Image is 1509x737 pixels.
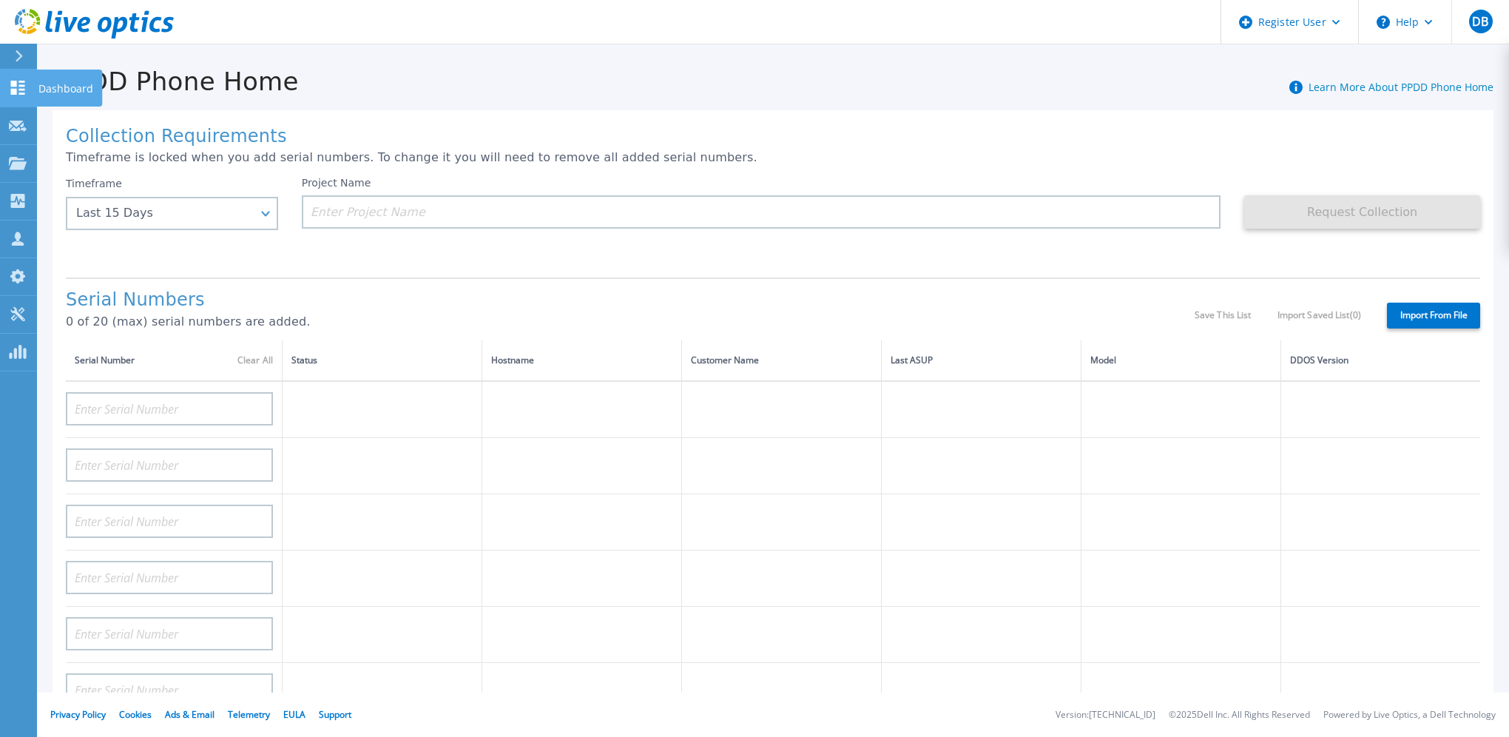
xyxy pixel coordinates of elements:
[319,708,351,721] a: Support
[681,340,881,381] th: Customer Name
[66,673,273,707] input: Enter Serial Number
[1081,340,1280,381] th: Model
[66,290,1195,311] h1: Serial Numbers
[50,708,106,721] a: Privacy Policy
[66,178,122,189] label: Timeframe
[66,505,273,538] input: Enter Serial Number
[228,708,270,721] a: Telemetry
[1244,195,1480,229] button: Request Collection
[165,708,215,721] a: Ads & Email
[1169,710,1310,720] li: © 2025 Dell Inc. All Rights Reserved
[1309,80,1493,94] a: Learn More About PPDD Phone Home
[66,561,273,594] input: Enter Serial Number
[881,340,1081,381] th: Last ASUP
[75,352,273,368] div: Serial Number
[119,708,152,721] a: Cookies
[1387,303,1480,329] label: Import From File
[482,340,681,381] th: Hostname
[302,195,1221,229] input: Enter Project Name
[66,315,1195,329] p: 0 of 20 (max) serial numbers are added.
[37,67,299,96] h1: PPDD Phone Home
[283,708,305,721] a: EULA
[302,178,371,188] label: Project Name
[66,151,1480,164] p: Timeframe is locked when you add serial numbers. To change it you will need to remove all added s...
[66,392,273,425] input: Enter Serial Number
[66,448,273,482] input: Enter Serial Number
[1280,340,1480,381] th: DDOS Version
[283,340,482,381] th: Status
[38,70,93,108] p: Dashboard
[1056,710,1155,720] li: Version: [TECHNICAL_ID]
[1323,710,1496,720] li: Powered by Live Optics, a Dell Technology
[66,127,1480,147] h1: Collection Requirements
[1472,16,1488,27] span: DB
[66,617,273,650] input: Enter Serial Number
[76,206,251,220] div: Last 15 Days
